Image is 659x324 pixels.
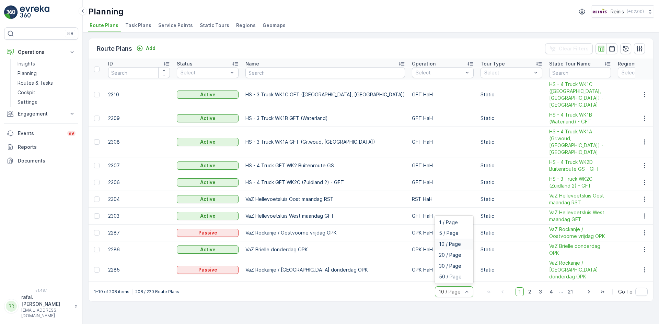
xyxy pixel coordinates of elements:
a: Documents [4,154,78,168]
p: Routes & Tasks [18,80,53,86]
td: HS - 3 Truck WK1B GFT (Waterland) [242,110,408,127]
div: RR [6,301,17,312]
div: Toggle Row Selected [94,92,100,97]
span: Regions [236,22,256,29]
td: OPK HaH [408,241,477,258]
a: HS - 3 Truck WK2C (Zuidland 2) - GFT [549,176,611,189]
a: Routes & Tasks [15,78,78,88]
p: Name [245,60,259,67]
p: Select [484,69,532,76]
p: Static Tour Name [549,60,591,67]
div: Toggle Row Selected [94,180,100,185]
p: Insights [18,60,35,67]
p: ... [559,287,563,296]
button: Active [177,91,239,99]
input: Search [549,67,611,78]
a: VaZ Rockanje / Oostvoorne vrijdag OPK [549,226,611,240]
a: HS - 4 Truck WK2D Buitenroute GS - GFT [549,159,611,172]
td: VaZ Rockanje / [GEOGRAPHIC_DATA] donderdag OPK [242,258,408,282]
img: logo [4,5,18,19]
td: Static [477,191,546,208]
span: Static Tours [200,22,229,29]
span: 50 / Page [439,274,462,279]
td: VaZ Hellevoetsluis Oost maandag RST [242,191,408,208]
span: Service Points [158,22,193,29]
td: RST HaH [408,191,477,208]
p: rafal.[PERSON_NAME] [21,294,71,308]
td: 2308 [105,127,173,157]
p: Engagement [18,110,65,117]
p: Passive [198,229,217,236]
p: Add [146,45,155,52]
span: VaZ Rockanje / [GEOGRAPHIC_DATA] donderdag OPK [549,260,611,280]
td: Static [477,174,546,191]
button: Passive [177,266,239,274]
a: HS - 4 Truck WK1A (Gr.woud, Maaswijk Oost) - GFT [549,128,611,156]
a: VaZ Rockanje / Oostvoorne donderdag OPK [549,260,611,280]
td: 2309 [105,110,173,127]
p: 208 / 220 Route Plans [135,289,179,295]
td: Static [477,241,546,258]
td: GFT HaH [408,127,477,157]
td: GFT HaH [408,157,477,174]
td: HS - 3 Truck WK1A GFT (Gr.woud, [GEOGRAPHIC_DATA]) [242,127,408,157]
p: Active [200,246,216,253]
div: Toggle Row Selected [94,139,100,145]
div: Toggle Row Selected [94,230,100,236]
span: 21 [565,287,576,296]
button: Operations [4,45,78,59]
p: ( +02:00 ) [627,9,644,14]
p: ⌘B [67,31,73,36]
td: Static [477,110,546,127]
p: Status [177,60,193,67]
td: 2287 [105,225,173,241]
td: Static [477,127,546,157]
button: Active [177,178,239,187]
p: Reinis [611,8,624,15]
td: HS - 3 Truck WK1C GFT ([GEOGRAPHIC_DATA], [GEOGRAPHIC_DATA]) [242,80,408,110]
td: 2307 [105,157,173,174]
p: Select [416,69,463,76]
a: VaZ Brielle donderdag OPK [549,243,611,256]
p: Active [200,91,216,98]
p: Operation [412,60,436,67]
p: Tour Type [481,60,505,67]
a: VaZ Hellevoetsluis West maandag GFT [549,209,611,223]
p: Settings [18,99,37,106]
span: VaZ Hellevoetsluis Oost maandag RST [549,192,611,206]
a: Cockpit [15,88,78,97]
button: Active [177,195,239,203]
p: 99 [69,131,74,136]
span: v 1.48.1 [4,288,78,292]
td: 2306 [105,174,173,191]
p: Active [200,196,216,203]
td: Static [477,258,546,282]
img: Reinis-Logo-Vrijstaand_Tekengebied-1-copy2_aBO4n7j.png [592,8,608,15]
p: Events [18,130,63,137]
button: Clear Filters [545,43,593,54]
p: Passive [198,266,217,273]
button: Active [177,138,239,146]
td: GFT HaH [408,80,477,110]
span: 5 / Page [439,230,459,236]
input: Search [108,67,170,78]
span: 2 [525,287,534,296]
span: 3 [536,287,545,296]
button: Active [177,212,239,220]
a: Settings [15,97,78,107]
td: GFT HaH [408,174,477,191]
p: Planning [88,6,124,17]
span: 10 / Page [439,241,461,247]
a: HS - 4 Truck WK1B (Waterland) - GFT [549,111,611,125]
p: Operations [18,49,65,56]
p: ID [108,60,113,67]
td: Static [477,80,546,110]
p: Route Plans [97,44,132,53]
td: 2285 [105,258,173,282]
p: Select [181,69,228,76]
a: Planning [15,69,78,78]
a: Events99 [4,127,78,140]
p: Reports [18,144,76,151]
button: Active [177,245,239,254]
